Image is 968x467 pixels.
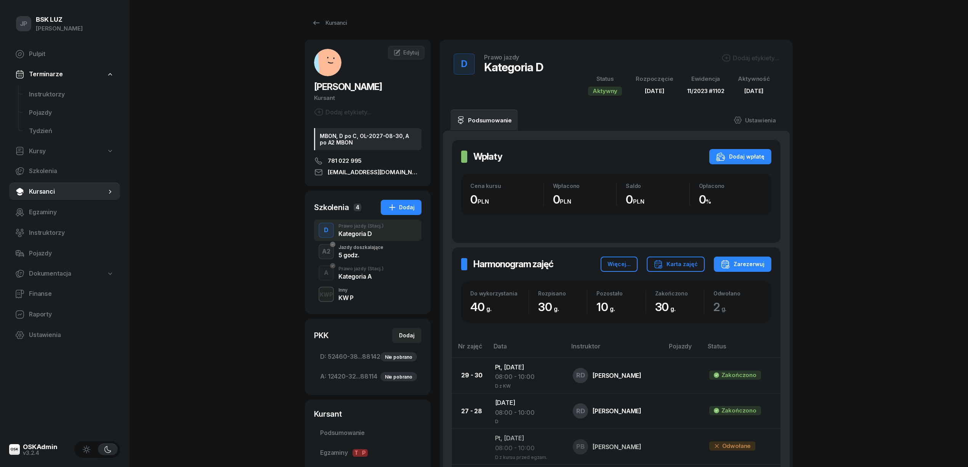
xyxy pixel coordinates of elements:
[314,241,421,262] button: A2Jazdy doszkalające5 godz.
[738,74,770,84] div: Aktywność
[314,128,421,150] div: MBON, D po C, OL-2027-08-30, A po A2 MBON
[553,193,617,207] div: 0
[721,305,727,313] small: g.
[452,341,489,358] th: Nr zajęć
[380,352,417,361] div: Nie pobrano
[495,408,561,418] div: 08:00 - 10:00
[716,152,764,161] div: Dodaj wpłatę
[23,122,120,140] a: Tydzień
[305,15,354,30] a: Kursanci
[29,330,114,340] span: Ustawienia
[721,53,779,63] div: Dodaj etykiety...
[699,193,763,207] div: 0
[9,143,120,160] a: Kursy
[452,358,489,393] td: 29 - 30
[314,262,421,284] button: APrawo jazdy(Stacj.)Kategoria A
[36,16,83,23] div: BSK LUZ
[593,444,641,450] div: [PERSON_NAME]
[314,368,421,386] a: A:12420-32...88114Nie pobrano
[314,108,372,117] div: Dodaj etykiety...
[338,224,384,228] div: Prawo jazdy
[314,220,421,241] button: DPrawo jazdy(Stacj.)Kategoria D
[29,269,71,279] span: Dokumentacja
[29,187,106,197] span: Kursanci
[314,330,329,341] div: PKK
[23,104,120,122] a: Pojazdy
[576,408,585,414] span: RD
[314,444,421,462] a: EgzaminyTP
[473,151,502,163] h2: Wpłaty
[9,444,20,455] img: logo-xs@2x.png
[495,417,561,424] div: D
[317,290,336,299] div: KWP
[338,245,383,250] div: Jazdy doszkalające
[721,406,756,416] div: Zakończono
[314,284,421,305] button: KWPInnyKW P
[338,252,383,258] div: 5 godz.
[29,207,114,217] span: Egzaminy
[560,198,571,205] small: PLN
[9,224,120,242] a: Instruktorzy
[489,341,567,358] th: Data
[721,370,756,380] div: Zakończono
[321,224,332,237] div: D
[703,341,780,358] th: Status
[29,289,114,299] span: Finanse
[626,183,689,189] div: Saldo
[495,453,561,460] div: D z kursu przed egzam.
[654,260,698,269] div: Karta zajęć
[9,45,120,63] a: Pulpit
[713,290,762,297] div: Odwołano
[388,203,415,212] div: Dodaj
[576,372,585,379] span: RD
[9,183,120,201] a: Kursanci
[473,258,553,270] h2: Harmonogram zajęć
[596,290,645,297] div: Pozostało
[320,428,415,438] span: Podsumowanie
[319,265,334,281] button: A
[319,244,334,259] button: A2
[588,87,622,96] div: Aktywny
[320,448,415,458] span: Egzaminy
[314,81,382,92] span: [PERSON_NAME]
[314,348,421,366] a: D:52460-38...88142Nie pobrano
[9,305,120,324] a: Raporty
[470,300,495,314] span: 40
[495,443,561,453] div: 08:00 - 10:00
[320,372,415,382] span: 12420-32...88114
[353,449,360,457] span: T
[29,146,46,156] span: Kursy
[454,53,475,75] button: D
[458,56,470,72] div: D
[328,168,421,177] span: [EMAIL_ADDRESS][DOMAIN_NAME]
[452,393,489,429] td: 27 - 28
[29,310,114,319] span: Raporty
[314,409,421,419] div: Kursant
[29,49,114,59] span: Pulpit
[29,228,114,238] span: Instruktorzy
[328,156,362,165] span: 781 022 995
[312,18,347,27] div: Kursanci
[29,69,63,79] span: Terminarze
[489,393,567,429] td: [DATE]
[319,223,334,238] button: D
[23,450,58,456] div: v3.2.4
[314,424,421,442] a: Podsumowanie
[721,260,764,269] div: Zarezerwuj
[484,60,543,74] div: Kategoria D
[381,200,421,215] button: Dodaj
[607,260,631,269] div: Więcej...
[9,285,120,303] a: Finanse
[478,198,489,205] small: PLN
[633,198,644,205] small: PLN
[29,90,114,99] span: Instruktorzy
[593,372,641,379] div: [PERSON_NAME]
[9,244,120,263] a: Pojazdy
[319,245,333,258] div: A2
[320,372,326,382] span: A:
[314,202,349,213] div: Szkolenia
[484,54,519,60] div: Prawo jazdy
[9,162,120,180] a: Szkolenia
[687,74,724,84] div: Ewidencja
[588,74,622,84] div: Status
